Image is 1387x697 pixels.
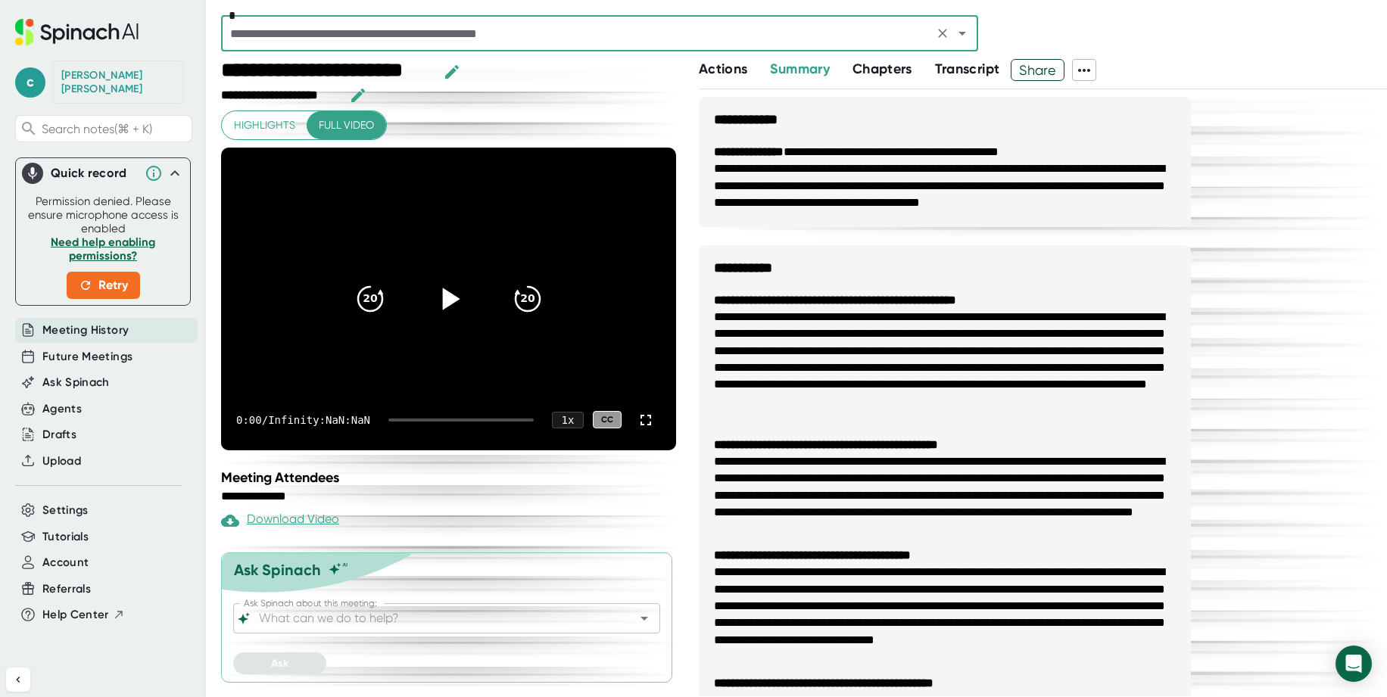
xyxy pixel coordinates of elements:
[42,528,89,546] button: Tutorials
[22,158,184,188] div: Quick record
[271,657,288,670] span: Ask
[221,469,680,486] div: Meeting Attendees
[51,235,155,263] a: Need help enabling permissions?
[42,606,125,624] button: Help Center
[770,61,829,77] span: Summary
[1011,59,1064,81] button: Share
[634,608,655,629] button: Open
[42,400,82,418] button: Agents
[236,414,370,426] div: 0:00 / Infinity:NaN:NaN
[256,608,611,629] input: What can we do to help?
[1336,646,1372,682] div: Open Intercom Messenger
[6,667,30,692] button: Collapse sidebar
[42,322,129,339] button: Meeting History
[770,59,829,79] button: Summary
[42,122,188,136] span: Search notes (⌘ + K)
[935,59,1000,79] button: Transcript
[552,412,584,428] div: 1 x
[593,411,622,428] div: CC
[319,116,374,135] span: Full video
[42,554,89,571] button: Account
[222,111,307,139] button: Highlights
[67,272,140,299] button: Retry
[42,374,110,391] button: Ask Spinach
[952,23,973,44] button: Open
[852,59,912,79] button: Chapters
[1011,57,1064,83] span: Share
[699,59,747,79] button: Actions
[307,111,386,139] button: Full video
[51,166,137,181] div: Quick record
[79,276,128,294] span: Retry
[42,606,109,624] span: Help Center
[42,426,76,443] button: Drafts
[15,67,45,98] span: c
[234,116,295,135] span: Highlights
[935,61,1000,77] span: Transcript
[932,23,953,44] button: Clear
[42,580,91,598] button: Referrals
[42,502,89,519] button: Settings
[233,652,326,674] button: Ask
[852,61,912,77] span: Chapters
[25,194,181,299] div: Permission denied. Please ensure microphone access is enabled
[42,453,81,470] button: Upload
[221,512,339,530] div: Download Video
[699,61,747,77] span: Actions
[234,561,321,579] div: Ask Spinach
[61,69,175,95] div: Carl Pfeiffer
[42,348,132,366] button: Future Meetings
